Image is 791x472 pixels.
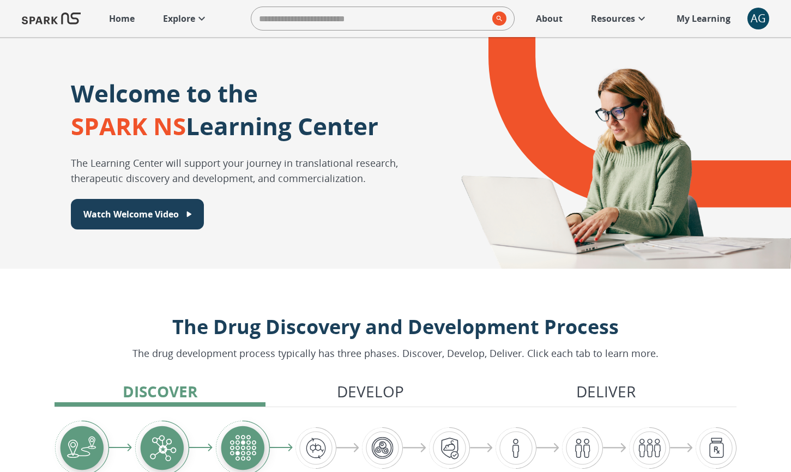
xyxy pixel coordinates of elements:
[536,12,563,25] p: About
[536,443,559,452] img: arrow-right
[603,443,626,452] img: arrow-right
[163,12,195,25] p: Explore
[585,7,654,31] a: Resources
[71,110,186,142] span: SPARK NS
[677,12,730,25] p: My Learning
[403,443,426,452] img: arrow-right
[71,155,431,186] p: The Learning Center will support your journey in translational research, therapeutic discovery an...
[576,380,636,403] p: Deliver
[104,7,140,31] a: Home
[22,5,81,32] img: Logo of SPARK at Stanford
[747,8,769,29] button: account of current user
[270,444,293,452] img: arrow-right
[337,380,404,403] p: Develop
[488,7,506,30] button: search
[71,77,378,142] p: Welcome to the Learning Center
[530,7,568,31] a: About
[670,443,693,452] img: arrow-right
[132,312,659,342] p: The Drug Discovery and Development Process
[71,199,204,229] button: Watch Welcome Video
[591,12,635,25] p: Resources
[132,346,659,361] p: The drug development process typically has three phases. Discover, Develop, Deliver. Click each t...
[470,443,493,452] img: arrow-right
[747,8,769,29] div: AG
[109,12,135,25] p: Home
[83,208,179,221] p: Watch Welcome Video
[109,444,132,452] img: arrow-right
[671,7,736,31] a: My Learning
[123,380,197,403] p: Discover
[336,443,359,452] img: arrow-right
[189,444,212,452] img: arrow-right
[158,7,214,31] a: Explore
